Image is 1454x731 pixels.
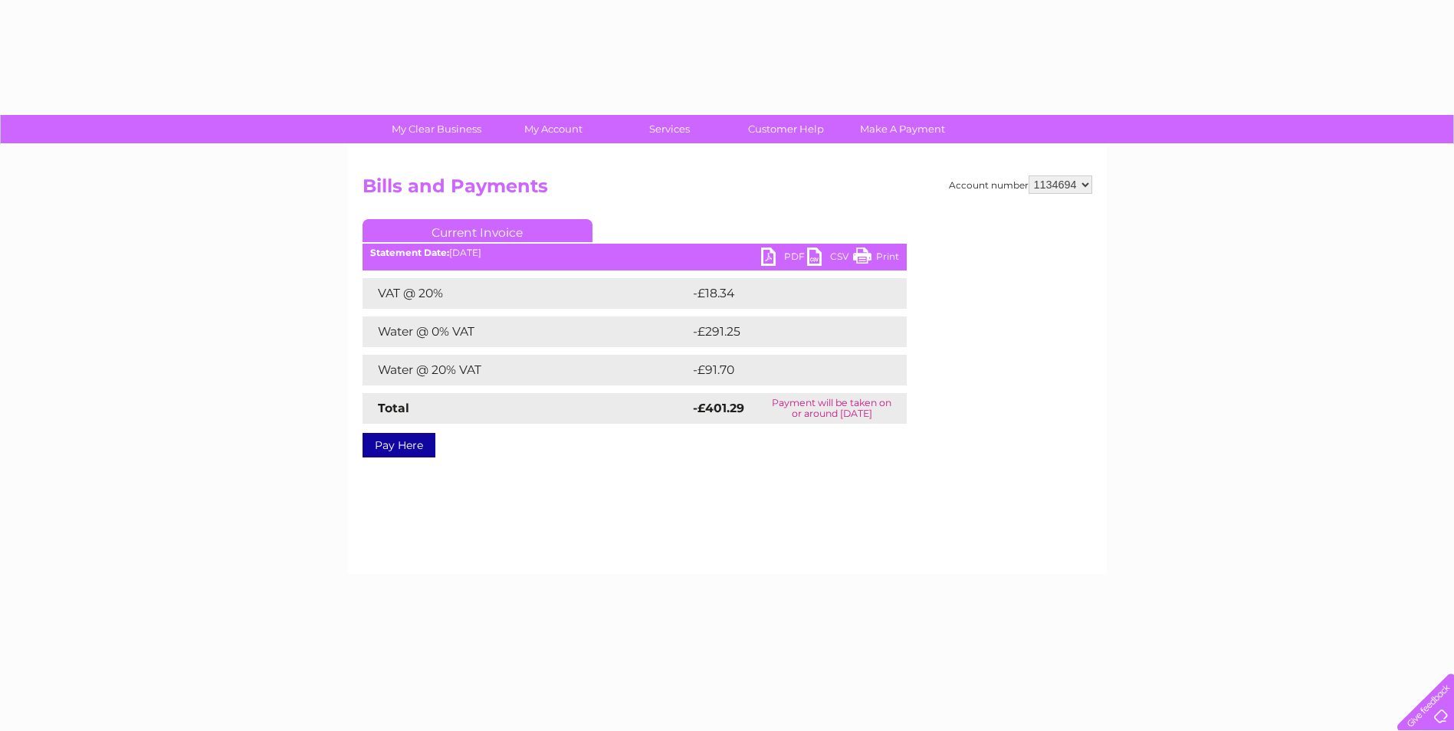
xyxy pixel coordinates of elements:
[606,115,733,143] a: Services
[363,247,907,258] div: [DATE]
[689,355,878,385] td: -£91.70
[693,401,744,415] strong: -£401.29
[949,175,1092,194] div: Account number
[370,247,449,258] b: Statement Date:
[853,247,899,270] a: Print
[363,316,689,347] td: Water @ 0% VAT
[689,278,878,309] td: -£18.34
[363,355,689,385] td: Water @ 20% VAT
[363,175,1092,205] h2: Bills and Payments
[807,247,853,270] a: CSV
[689,316,880,347] td: -£291.25
[839,115,966,143] a: Make A Payment
[757,393,906,424] td: Payment will be taken on or around [DATE]
[373,115,500,143] a: My Clear Business
[761,247,807,270] a: PDF
[723,115,849,143] a: Customer Help
[363,219,592,242] a: Current Invoice
[363,278,689,309] td: VAT @ 20%
[378,401,409,415] strong: Total
[490,115,616,143] a: My Account
[363,433,435,457] a: Pay Here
